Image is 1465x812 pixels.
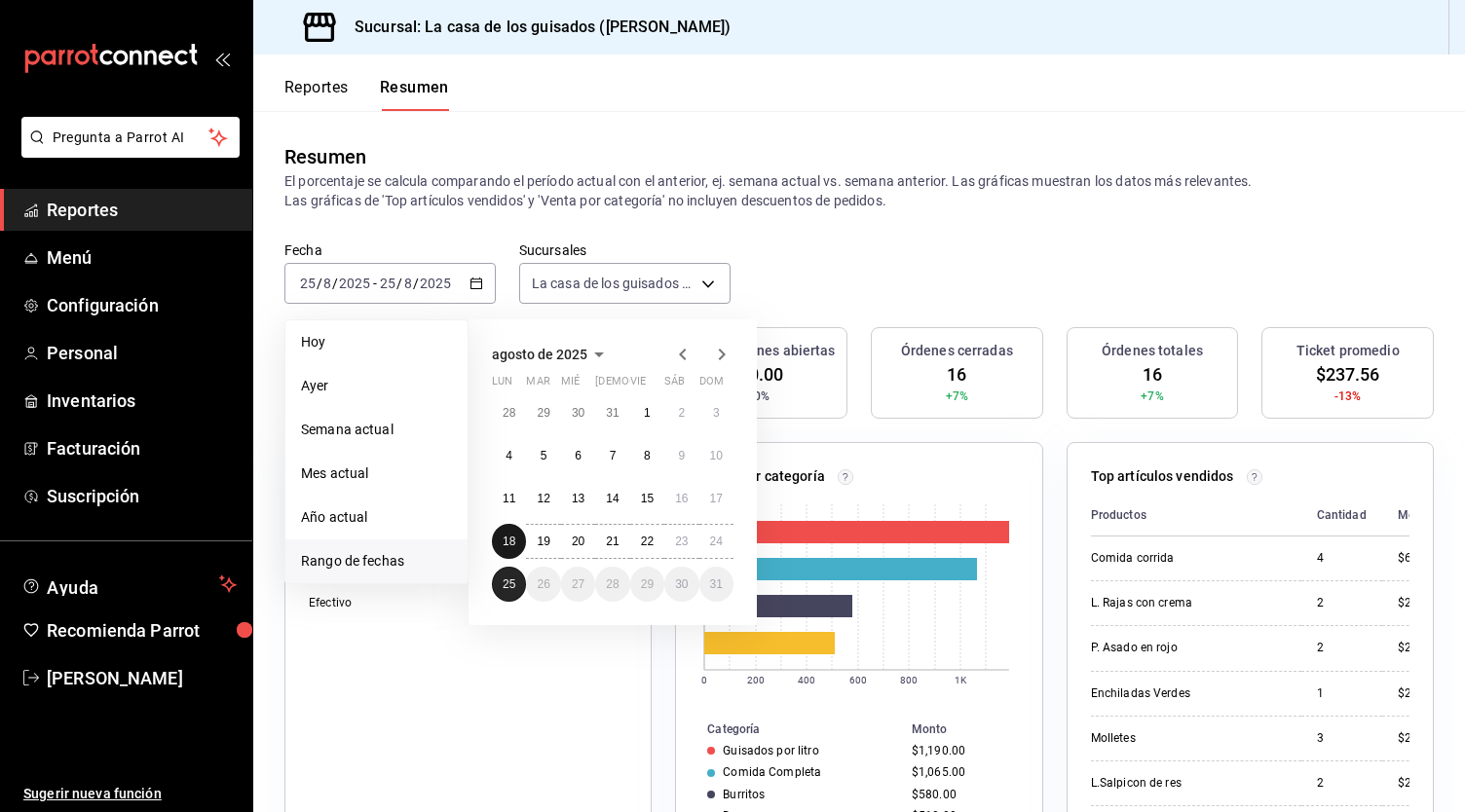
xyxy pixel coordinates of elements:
[1296,341,1400,361] h3: Ticket promedio
[526,395,560,430] button: 29 de julio de 2025
[1398,550,1443,567] div: $680.00
[710,449,723,462] abbr: 10 de agosto de 2025
[301,507,452,528] span: Año actual
[701,675,707,685] text: 0
[713,406,720,420] abbr: 3 de agosto de 2025
[1317,595,1367,611] div: 2
[595,524,629,559] button: 21 de agosto de 2025
[900,675,918,685] text: 800
[537,535,549,548] abbr: 19 de agosto de 2025
[561,524,595,559] button: 20 de agosto de 2025
[47,617,237,644] span: Recomienda Parrot
[699,375,724,395] abbr: domingo
[1301,495,1382,536] th: Cantidad
[561,567,595,602] button: 27 de agosto de 2025
[47,572,211,596] span: Ayuda
[47,292,237,318] span: Configuración
[664,438,698,473] button: 9 de agosto de 2025
[1091,730,1286,747] div: Molletes
[723,788,765,801] div: Burritos
[630,438,664,473] button: 8 de agosto de 2025
[644,406,651,420] abbr: 1 de agosto de 2025
[699,395,733,430] button: 3 de agosto de 2025
[338,276,371,291] input: ----
[630,375,646,395] abbr: viernes
[492,567,526,602] button: 25 de agosto de 2025
[301,332,452,352] span: Hoy
[526,438,560,473] button: 5 de agosto de 2025
[532,274,695,293] span: La casa de los guisados ([PERSON_NAME])
[849,675,867,685] text: 600
[1317,685,1367,702] div: 1
[1317,730,1367,747] div: 3
[403,276,413,291] input: --
[1091,685,1286,702] div: Enchiladas Verdes
[1091,495,1301,536] th: Productos
[299,276,317,291] input: --
[678,449,685,462] abbr: 9 de agosto de 2025
[1334,388,1362,405] span: -13%
[641,577,654,591] abbr: 29 de agosto de 2025
[492,481,526,516] button: 11 de agosto de 2025
[699,438,733,473] button: 10 de agosto de 2025
[526,375,549,395] abbr: martes
[912,788,1011,801] div: $580.00
[606,406,619,420] abbr: 31 de julio de 2025
[492,438,526,473] button: 4 de agosto de 2025
[675,492,688,505] abbr: 16 de agosto de 2025
[380,78,449,111] button: Resumen
[595,438,629,473] button: 7 de agosto de 2025
[492,343,611,366] button: agosto de 2025
[492,375,512,395] abbr: lunes
[492,524,526,559] button: 18 de agosto de 2025
[798,675,815,685] text: 400
[284,171,1434,210] p: El porcentaje se calcula comparando el período actual con el anterior, ej. semana actual vs. sema...
[47,244,237,271] span: Menú
[630,567,664,602] button: 29 de agosto de 2025
[699,524,733,559] button: 24 de agosto de 2025
[1143,361,1162,388] span: 16
[1317,550,1367,567] div: 4
[503,535,515,548] abbr: 18 de agosto de 2025
[904,719,1042,740] th: Monto
[664,395,698,430] button: 2 de agosto de 2025
[561,481,595,516] button: 13 de agosto de 2025
[413,276,419,291] span: /
[747,675,765,685] text: 200
[537,577,549,591] abbr: 26 de agosto de 2025
[912,765,1011,779] div: $1,065.00
[317,276,322,291] span: /
[309,595,479,611] div: Efectivo
[519,243,731,257] label: Sucursales
[214,51,230,66] button: open_drawer_menu
[901,341,1013,361] h3: Órdenes cerradas
[284,243,496,257] label: Fecha
[284,142,366,171] div: Resumen
[301,551,452,572] span: Rango de fechas
[1141,388,1163,405] span: +7%
[1091,466,1234,487] p: Top artículos vendidos
[710,535,723,548] abbr: 24 de agosto de 2025
[1102,341,1203,361] h3: Órdenes totales
[606,577,619,591] abbr: 28 de agosto de 2025
[595,481,629,516] button: 14 de agosto de 2025
[1091,550,1286,567] div: Comida corrida
[912,744,1011,757] div: $1,190.00
[503,492,515,505] abbr: 11 de agosto de 2025
[699,567,733,602] button: 31 de agosto de 2025
[322,276,332,291] input: --
[572,535,584,548] abbr: 20 de agosto de 2025
[47,340,237,366] span: Personal
[526,481,560,516] button: 12 de agosto de 2025
[1382,495,1443,536] th: Monto
[575,449,582,462] abbr: 6 de agosto de 2025
[676,719,904,740] th: Categoría
[630,481,664,516] button: 15 de agosto de 2025
[572,492,584,505] abbr: 13 de agosto de 2025
[396,276,402,291] span: /
[503,577,515,591] abbr: 25 de agosto de 2025
[1317,775,1367,792] div: 2
[675,535,688,548] abbr: 23 de agosto de 2025
[955,675,967,685] text: 1K
[284,78,449,111] div: navigation tabs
